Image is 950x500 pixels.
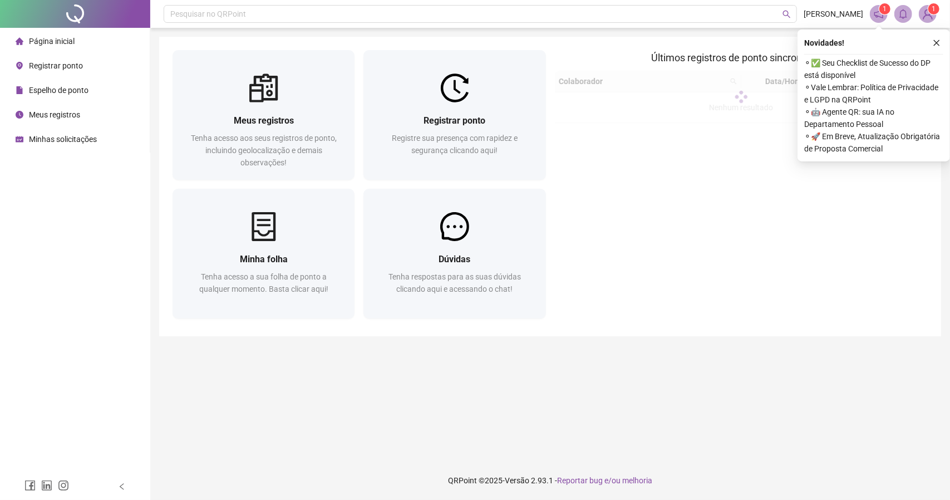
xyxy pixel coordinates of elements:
span: schedule [16,135,23,143]
span: instagram [58,480,69,491]
span: home [16,37,23,45]
span: Meus registros [234,115,294,126]
span: Dúvidas [439,254,470,264]
span: Últimos registros de ponto sincronizados [651,52,831,63]
span: environment [16,62,23,70]
span: left [118,483,126,491]
span: [PERSON_NAME] [804,8,863,20]
span: 1 [932,5,936,13]
sup: 1 [879,3,890,14]
footer: QRPoint © 2025 - 2.93.1 - [150,461,950,500]
span: ⚬ 🤖 Agente QR: sua IA no Departamento Pessoal [804,106,943,130]
span: Registrar ponto [29,61,83,70]
span: Minhas solicitações [29,135,97,144]
span: Tenha respostas para as suas dúvidas clicando aqui e acessando o chat! [388,272,521,293]
span: file [16,86,23,94]
span: ⚬ ✅ Seu Checklist de Sucesso do DP está disponível [804,57,943,81]
img: 90522 [919,6,936,22]
span: Espelho de ponto [29,86,88,95]
a: Minha folhaTenha acesso a sua folha de ponto a qualquer momento. Basta clicar aqui! [173,189,355,318]
span: notification [874,9,884,19]
a: Meus registrosTenha acesso aos seus registros de ponto, incluindo geolocalização e demais observa... [173,50,355,180]
a: Registrar pontoRegistre sua presença com rapidez e segurança clicando aqui! [363,50,545,180]
span: ⚬ Vale Lembrar: Política de Privacidade e LGPD na QRPoint [804,81,943,106]
span: Novidades ! [804,37,844,49]
span: search [782,10,791,18]
span: Minha folha [240,254,288,264]
span: Tenha acesso a sua folha de ponto a qualquer momento. Basta clicar aqui! [199,272,328,293]
span: linkedin [41,480,52,491]
span: close [933,39,941,47]
span: Registre sua presença com rapidez e segurança clicando aqui! [392,134,518,155]
span: Página inicial [29,37,75,46]
span: Meus registros [29,110,80,119]
sup: Atualize o seu contato no menu Meus Dados [928,3,939,14]
span: Versão [505,476,529,485]
span: Tenha acesso aos seus registros de ponto, incluindo geolocalização e demais observações! [191,134,337,167]
span: Registrar ponto [424,115,485,126]
span: Reportar bug e/ou melhoria [557,476,652,485]
span: 1 [883,5,887,13]
span: ⚬ 🚀 Em Breve, Atualização Obrigatória de Proposta Comercial [804,130,943,155]
a: DúvidasTenha respostas para as suas dúvidas clicando aqui e acessando o chat! [363,189,545,318]
span: clock-circle [16,111,23,119]
span: bell [898,9,908,19]
span: facebook [24,480,36,491]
